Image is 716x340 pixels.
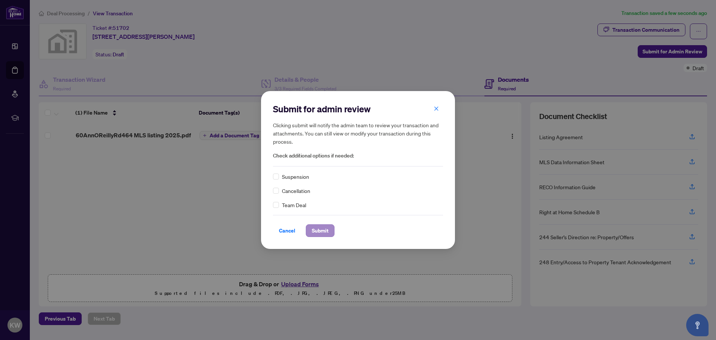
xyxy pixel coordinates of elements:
button: Open asap [686,314,709,336]
span: Cancel [279,225,295,237]
span: Team Deal [282,201,306,209]
h2: Submit for admin review [273,103,443,115]
span: Submit [312,225,329,237]
span: Suspension [282,172,309,181]
button: Submit [306,224,335,237]
button: Cancel [273,224,301,237]
span: close [434,106,439,111]
span: Cancellation [282,187,310,195]
span: Check additional options if needed: [273,152,443,160]
h5: Clicking submit will notify the admin team to review your transaction and attachments. You can st... [273,121,443,146]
